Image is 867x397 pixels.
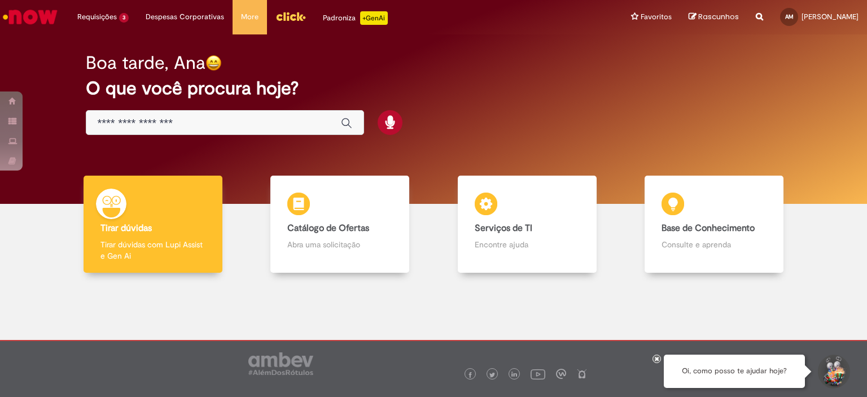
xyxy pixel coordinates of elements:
[698,11,739,22] span: Rascunhos
[100,223,152,234] b: Tirar dúvidas
[802,12,859,21] span: [PERSON_NAME]
[287,239,392,250] p: Abra uma solicitação
[433,176,621,273] a: Serviços de TI Encontre ajuda
[531,367,545,381] img: logo_footer_youtube.png
[664,355,805,388] div: Oi, como posso te ajudar hoje?
[662,239,767,250] p: Consulte e aprenda
[511,372,517,378] img: logo_footer_linkedin.png
[146,11,224,23] span: Despesas Corporativas
[287,223,369,234] b: Catálogo de Ofertas
[241,11,259,23] span: More
[77,11,117,23] span: Requisições
[556,369,566,379] img: logo_footer_workplace.png
[641,11,672,23] span: Favoritos
[100,239,205,261] p: Tirar dúvidas com Lupi Assist e Gen Ai
[275,8,306,25] img: click_logo_yellow_360x200.png
[86,78,782,98] h2: O que você procura hoje?
[86,53,205,73] h2: Boa tarde, Ana
[248,352,313,375] img: logo_footer_ambev_rotulo_gray.png
[475,223,532,234] b: Serviços de TI
[621,176,808,273] a: Base de Conhecimento Consulte e aprenda
[323,11,388,25] div: Padroniza
[662,223,755,234] b: Base de Conhecimento
[59,176,247,273] a: Tirar dúvidas Tirar dúvidas com Lupi Assist e Gen Ai
[119,13,129,23] span: 3
[1,6,59,28] img: ServiceNow
[205,55,222,71] img: happy-face.png
[489,372,495,378] img: logo_footer_twitter.png
[467,372,473,378] img: logo_footer_facebook.png
[816,355,850,389] button: Iniciar Conversa de Suporte
[785,13,794,20] span: AM
[577,369,587,379] img: logo_footer_naosei.png
[689,12,739,23] a: Rascunhos
[247,176,434,273] a: Catálogo de Ofertas Abra uma solicitação
[475,239,580,250] p: Encontre ajuda
[360,11,388,25] p: +GenAi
